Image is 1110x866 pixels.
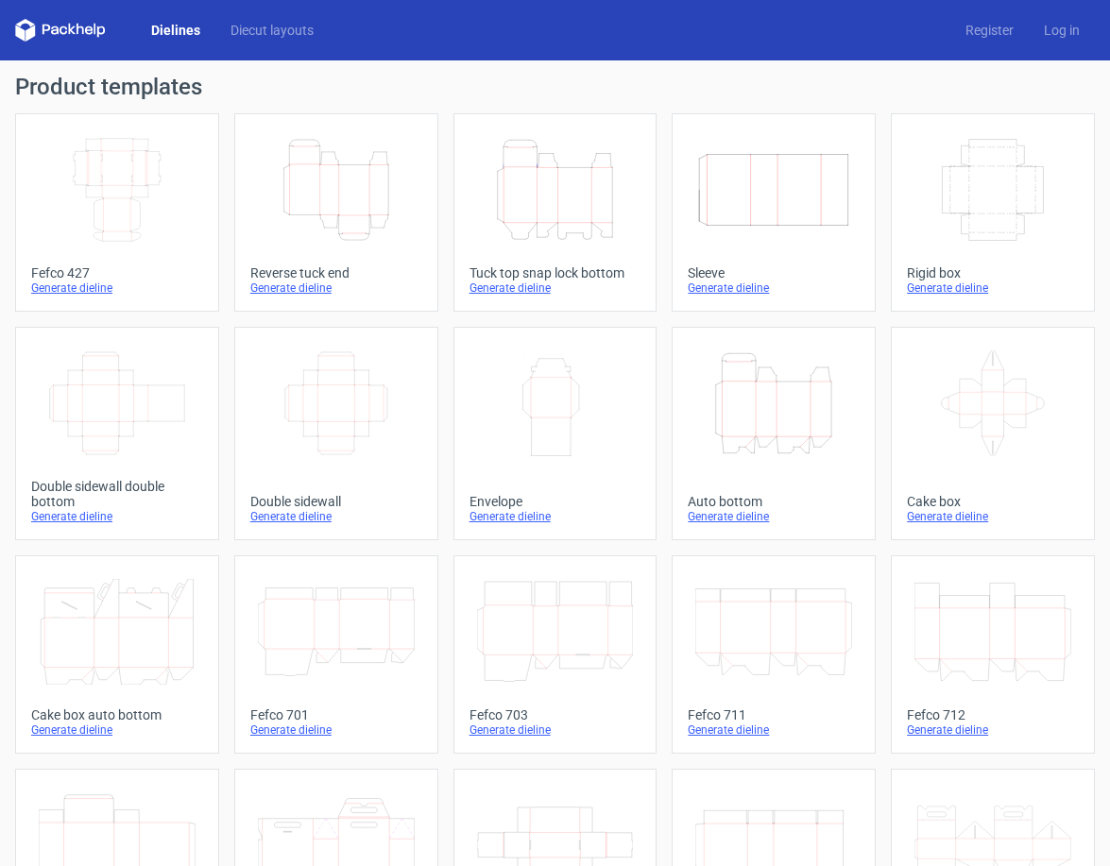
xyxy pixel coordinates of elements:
[470,707,641,722] div: Fefco 703
[688,509,860,524] div: Generate dieline
[1029,21,1095,40] a: Log in
[688,722,860,738] div: Generate dieline
[31,722,203,738] div: Generate dieline
[250,707,422,722] div: Fefco 701
[31,509,203,524] div: Generate dieline
[453,113,657,312] a: Tuck top snap lock bottomGenerate dieline
[250,265,422,280] div: Reverse tuck end
[31,265,203,280] div: Fefco 427
[15,113,219,312] a: Fefco 427Generate dieline
[907,280,1079,296] div: Generate dieline
[136,21,215,40] a: Dielines
[891,113,1095,312] a: Rigid boxGenerate dieline
[470,509,641,524] div: Generate dieline
[891,555,1095,754] a: Fefco 712Generate dieline
[950,21,1029,40] a: Register
[250,509,422,524] div: Generate dieline
[907,722,1079,738] div: Generate dieline
[672,555,876,754] a: Fefco 711Generate dieline
[215,21,329,40] a: Diecut layouts
[250,722,422,738] div: Generate dieline
[470,280,641,296] div: Generate dieline
[234,555,438,754] a: Fefco 701Generate dieline
[907,265,1079,280] div: Rigid box
[234,113,438,312] a: Reverse tuck endGenerate dieline
[250,494,422,509] div: Double sidewall
[453,555,657,754] a: Fefco 703Generate dieline
[907,494,1079,509] div: Cake box
[15,327,219,540] a: Double sidewall double bottomGenerate dieline
[907,509,1079,524] div: Generate dieline
[15,555,219,754] a: Cake box auto bottomGenerate dieline
[250,280,422,296] div: Generate dieline
[470,722,641,738] div: Generate dieline
[15,76,1095,98] h1: Product templates
[470,265,641,280] div: Tuck top snap lock bottom
[31,479,203,509] div: Double sidewall double bottom
[688,280,860,296] div: Generate dieline
[688,707,860,722] div: Fefco 711
[907,707,1079,722] div: Fefco 712
[31,707,203,722] div: Cake box auto bottom
[234,327,438,540] a: Double sidewallGenerate dieline
[31,280,203,296] div: Generate dieline
[688,265,860,280] div: Sleeve
[672,327,876,540] a: Auto bottomGenerate dieline
[891,327,1095,540] a: Cake boxGenerate dieline
[688,494,860,509] div: Auto bottom
[470,494,641,509] div: Envelope
[672,113,876,312] a: SleeveGenerate dieline
[453,327,657,540] a: EnvelopeGenerate dieline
